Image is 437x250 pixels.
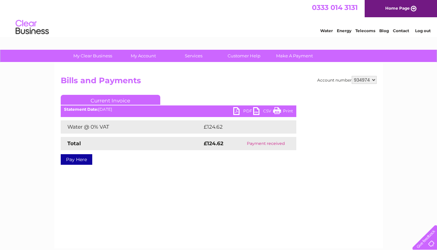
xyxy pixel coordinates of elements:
strong: £124.62 [204,140,223,147]
a: Pay Here [61,154,92,165]
a: Customer Help [217,50,271,62]
img: logo.png [15,17,49,37]
h2: Bills and Payments [61,76,377,89]
a: PDF [233,107,253,117]
a: Telecoms [355,28,375,33]
a: My Clear Business [65,50,120,62]
a: Services [166,50,221,62]
td: Water @ 0% VAT [61,120,202,134]
a: Water [320,28,333,33]
strong: Total [67,140,81,147]
td: £124.62 [202,120,284,134]
div: Clear Business is a trading name of Verastar Limited (registered in [GEOGRAPHIC_DATA] No. 3667643... [62,4,376,32]
div: [DATE] [61,107,296,112]
td: Payment received [236,137,296,150]
a: CSV [253,107,273,117]
a: Log out [415,28,431,33]
div: Account number [317,76,377,84]
a: 0333 014 3131 [312,3,358,12]
b: Statement Date: [64,107,98,112]
a: Energy [337,28,351,33]
a: Contact [393,28,409,33]
a: Print [273,107,293,117]
a: Current Invoice [61,95,160,105]
a: Blog [379,28,389,33]
a: My Account [116,50,171,62]
a: Make A Payment [267,50,322,62]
